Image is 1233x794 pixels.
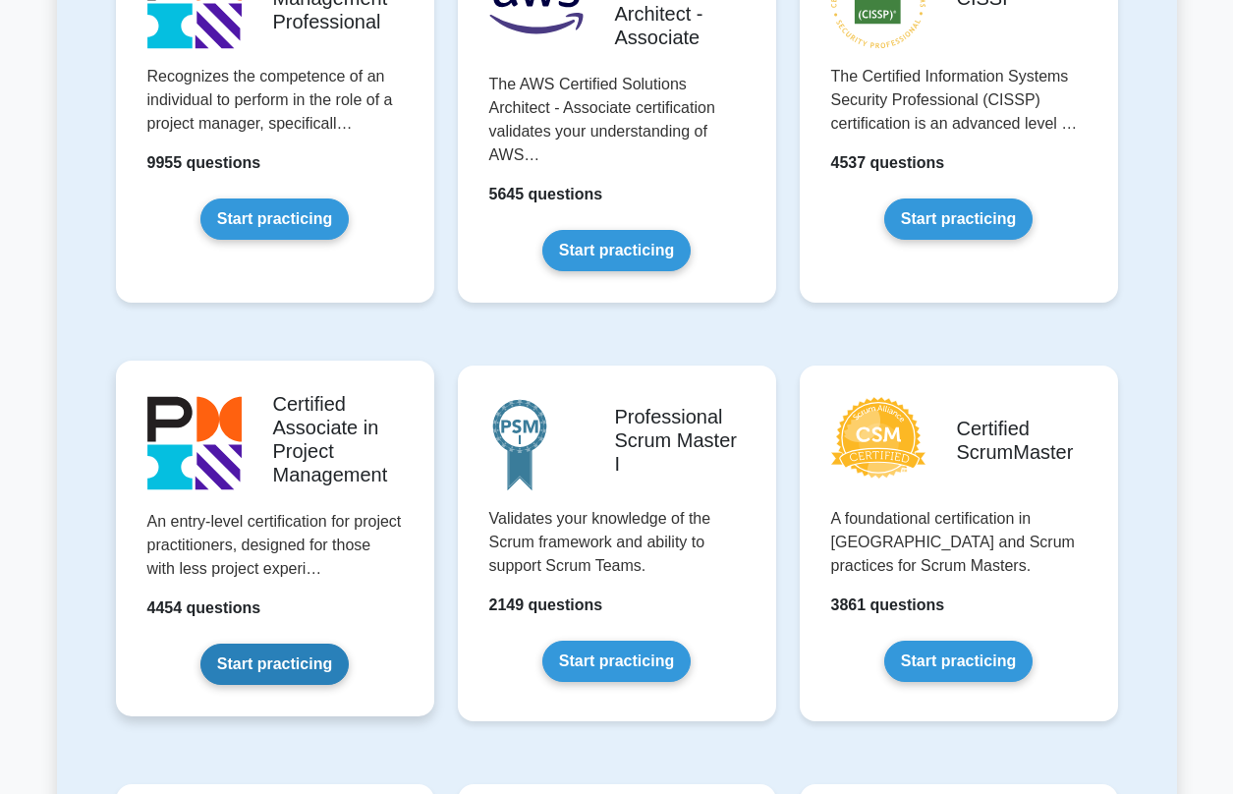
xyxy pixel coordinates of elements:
a: Start practicing [884,641,1033,682]
a: Start practicing [200,644,349,685]
a: Start practicing [884,198,1033,240]
a: Start practicing [542,641,691,682]
a: Start practicing [200,198,349,240]
a: Start practicing [542,230,691,271]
